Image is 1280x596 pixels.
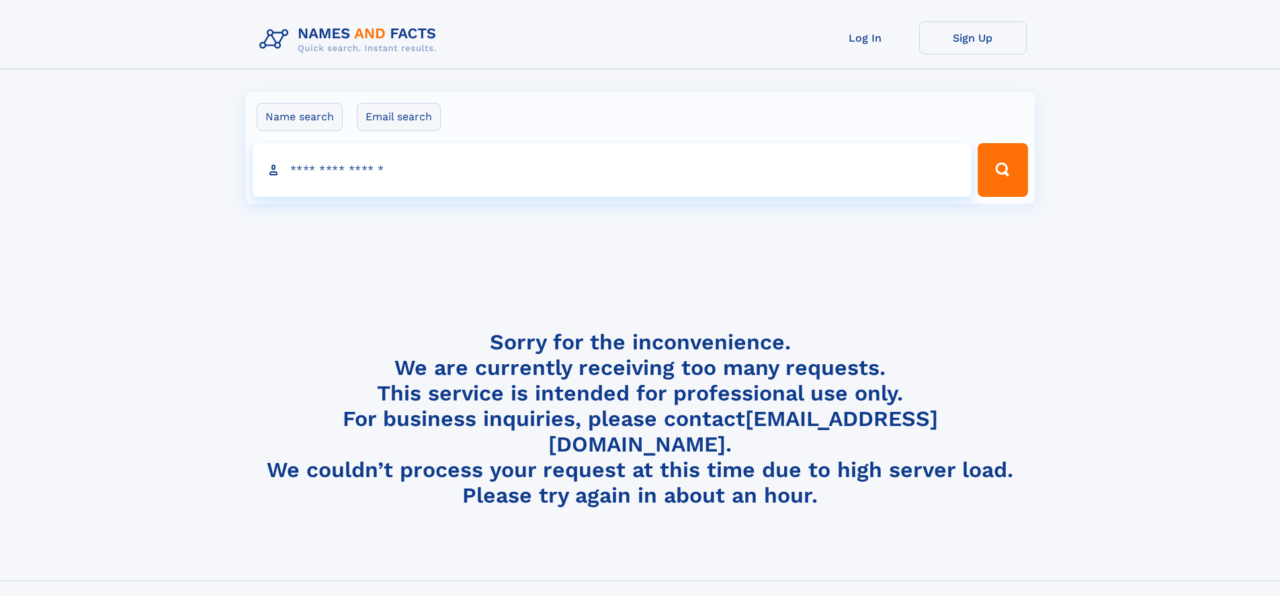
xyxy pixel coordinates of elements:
[254,329,1027,509] h4: Sorry for the inconvenience. We are currently receiving too many requests. This service is intend...
[357,103,441,131] label: Email search
[548,406,938,457] a: [EMAIL_ADDRESS][DOMAIN_NAME]
[254,22,447,58] img: Logo Names and Facts
[253,143,972,197] input: search input
[257,103,343,131] label: Name search
[978,143,1027,197] button: Search Button
[812,22,919,54] a: Log In
[919,22,1027,54] a: Sign Up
